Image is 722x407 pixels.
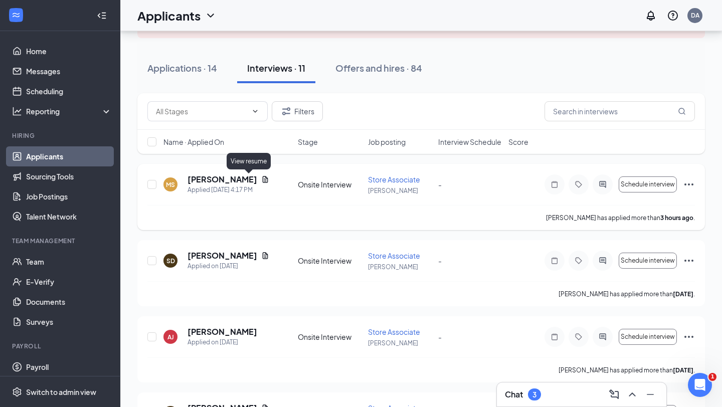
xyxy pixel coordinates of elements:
[626,388,638,400] svg: ChevronUp
[261,175,269,183] svg: Document
[167,333,174,341] div: AJ
[137,7,201,24] h1: Applicants
[26,166,112,186] a: Sourcing Tools
[597,180,609,188] svg: ActiveChat
[298,256,362,266] div: Onsite Interview
[166,257,175,265] div: SD
[624,386,640,402] button: ChevronUp
[280,105,292,117] svg: Filter
[549,257,561,265] svg: Note
[147,62,217,74] div: Applications · 14
[188,326,257,337] h5: [PERSON_NAME]
[683,255,695,267] svg: Ellipses
[12,342,110,350] div: Payroll
[545,101,695,121] input: Search in interviews
[597,257,609,265] svg: ActiveChat
[619,176,677,192] button: Schedule interview
[621,257,675,264] span: Schedule interview
[12,106,22,116] svg: Analysis
[678,107,686,115] svg: MagnifyingGlass
[26,106,112,116] div: Reporting
[673,366,693,374] b: [DATE]
[335,62,422,74] div: Offers and hires · 84
[683,178,695,190] svg: Ellipses
[644,388,656,400] svg: Minimize
[621,181,675,188] span: Schedule interview
[205,10,217,22] svg: ChevronDown
[188,185,269,195] div: Applied [DATE] 4:17 PM
[12,131,110,140] div: Hiring
[708,373,716,381] span: 1
[26,357,112,377] a: Payroll
[298,332,362,342] div: Onsite Interview
[597,333,609,341] svg: ActiveChat
[188,250,257,261] h5: [PERSON_NAME]
[97,11,107,21] svg: Collapse
[298,137,318,147] span: Stage
[261,252,269,260] svg: Document
[606,386,622,402] button: ComposeMessage
[26,312,112,332] a: Surveys
[368,327,420,336] span: Store Associate
[573,333,585,341] svg: Tag
[573,180,585,188] svg: Tag
[508,137,528,147] span: Score
[368,251,420,260] span: Store Associate
[368,175,420,184] span: Store Associate
[546,214,695,222] p: [PERSON_NAME] has applied more than .
[368,263,432,271] p: [PERSON_NAME]
[438,256,442,265] span: -
[26,186,112,207] a: Job Postings
[549,333,561,341] svg: Note
[272,101,323,121] button: Filter Filters
[688,373,712,397] iframe: Intercom live chat
[438,332,442,341] span: -
[188,174,257,185] h5: [PERSON_NAME]
[559,366,695,374] p: [PERSON_NAME] has applied more than .
[26,61,112,81] a: Messages
[26,146,112,166] a: Applicants
[608,388,620,400] svg: ComposeMessage
[673,290,693,298] b: [DATE]
[247,62,305,74] div: Interviews · 11
[368,137,406,147] span: Job posting
[532,390,536,399] div: 3
[188,337,257,347] div: Applied on [DATE]
[12,387,22,397] svg: Settings
[188,261,269,271] div: Applied on [DATE]
[438,180,442,189] span: -
[26,292,112,312] a: Documents
[667,10,679,22] svg: QuestionInfo
[26,272,112,292] a: E-Verify
[642,386,658,402] button: Minimize
[368,339,432,347] p: [PERSON_NAME]
[298,179,362,189] div: Onsite Interview
[573,257,585,265] svg: Tag
[549,180,561,188] svg: Note
[505,389,523,400] h3: Chat
[619,253,677,269] button: Schedule interview
[683,331,695,343] svg: Ellipses
[26,41,112,61] a: Home
[156,106,247,117] input: All Stages
[11,10,21,20] svg: WorkstreamLogo
[251,107,259,115] svg: ChevronDown
[26,252,112,272] a: Team
[691,11,699,20] div: DA
[559,290,695,298] p: [PERSON_NAME] has applied more than .
[438,137,501,147] span: Interview Schedule
[12,237,110,245] div: Team Management
[26,81,112,101] a: Scheduling
[166,180,175,189] div: MS
[619,329,677,345] button: Schedule interview
[163,137,224,147] span: Name · Applied On
[621,333,675,340] span: Schedule interview
[26,387,96,397] div: Switch to admin view
[227,153,271,169] div: View resume
[645,10,657,22] svg: Notifications
[368,186,432,195] p: [PERSON_NAME]
[26,207,112,227] a: Talent Network
[660,214,693,222] b: 3 hours ago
